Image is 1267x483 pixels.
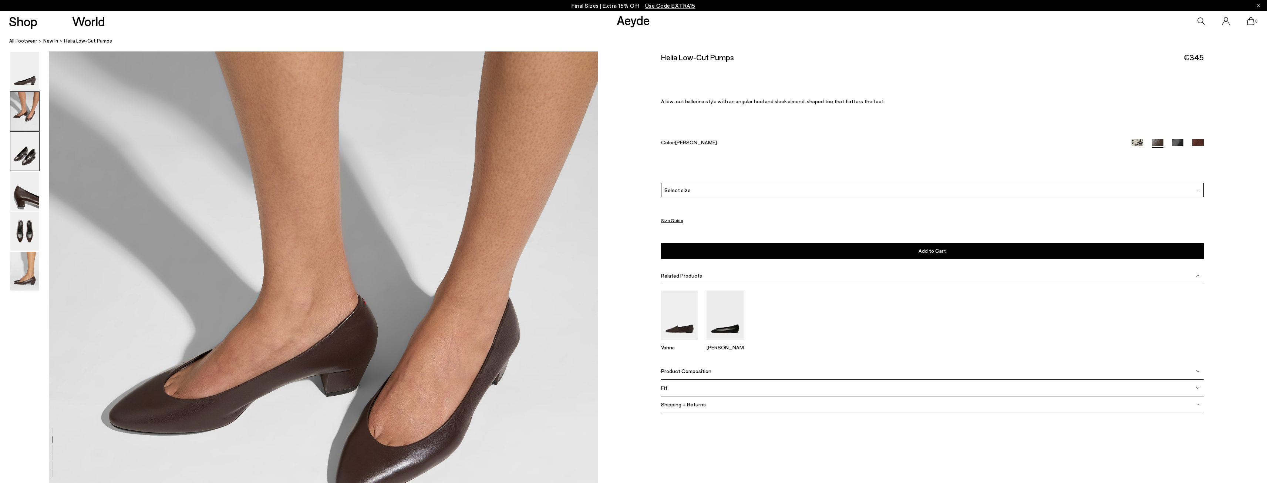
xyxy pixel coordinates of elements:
[661,52,734,63] h2: Helia Low-Cut Pumps
[661,335,698,350] a: Vanna Almond-Toe Loafers Vanna
[1196,274,1200,278] img: svg%3E
[10,212,39,251] img: Helia Low-Cut Pumps - Image 5
[707,291,744,340] img: Ellie Almond-Toe Flats
[661,98,1204,104] p: A low-cut ballerina style with an angular heel and sleek almond-shaped toe that flatters the foot.
[10,172,39,211] img: Helia Low-Cut Pumps - Image 4
[617,12,650,28] a: Aeyde
[1247,17,1254,25] a: 0
[1183,51,1204,63] span: €345
[661,272,702,279] span: Related Products
[664,186,691,194] span: Select size
[43,37,58,45] a: New In
[661,139,1114,148] div: Color:
[10,132,39,171] img: Helia Low-Cut Pumps - Image 3
[707,344,744,350] p: [PERSON_NAME]
[661,215,683,226] button: Size Guide
[661,385,667,391] span: Fit
[1196,386,1200,389] img: svg%3E
[661,291,698,340] img: Vanna Almond-Toe Loafers
[10,92,39,131] img: Helia Low-Cut Pumps - Image 2
[64,37,112,45] span: Helia Low-Cut Pumps
[9,15,37,28] a: Shop
[72,15,105,28] a: World
[10,52,39,91] img: Helia Low-Cut Pumps - Image 1
[1196,369,1200,373] img: svg%3E
[10,252,39,291] img: Helia Low-Cut Pumps - Image 6
[43,38,58,44] span: New In
[707,335,744,350] a: Ellie Almond-Toe Flats [PERSON_NAME]
[661,344,698,350] p: Vanna
[1197,189,1200,193] img: svg%3E
[919,248,946,254] span: Add to Cart
[9,31,1267,51] nav: breadcrumb
[1196,402,1200,406] img: svg%3E
[661,368,711,374] span: Product Composition
[645,2,695,9] span: Navigate to /collections/ss25-final-sizes
[1254,19,1258,23] span: 0
[661,401,706,407] span: Shipping + Returns
[9,37,37,45] a: All Footwear
[661,243,1204,259] button: Add to Cart
[675,139,717,145] span: [PERSON_NAME]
